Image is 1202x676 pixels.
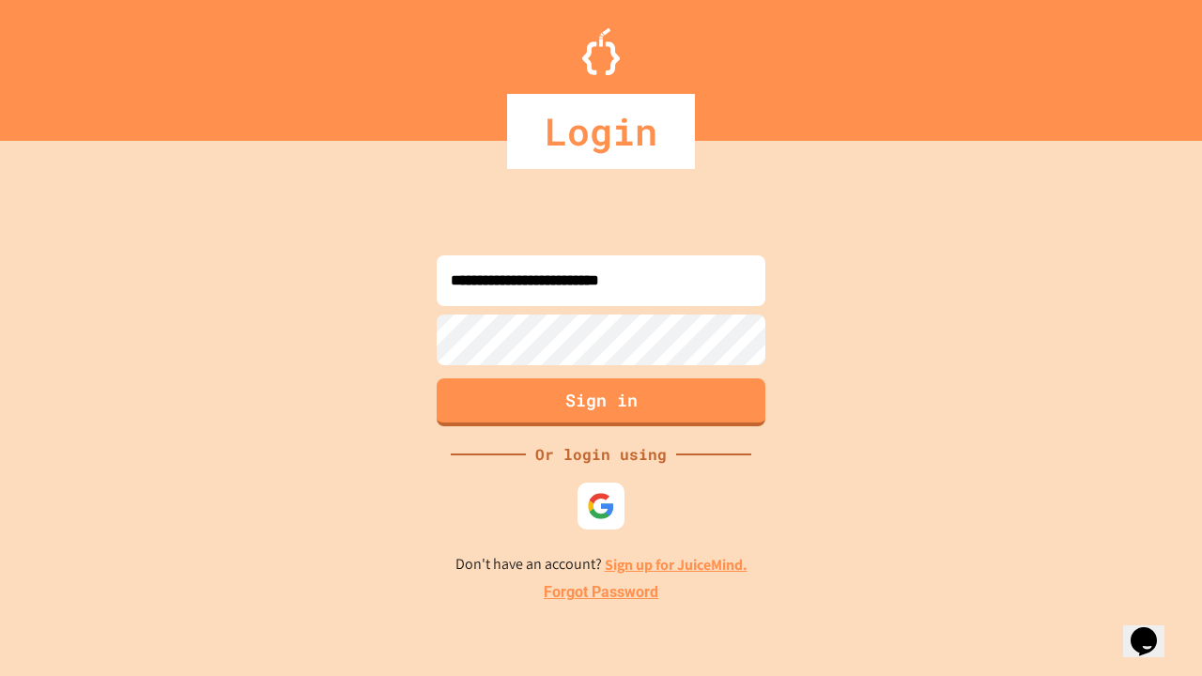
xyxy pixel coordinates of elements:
iframe: chat widget [1123,601,1183,657]
iframe: chat widget [1046,519,1183,599]
div: Or login using [526,443,676,466]
div: Login [507,94,695,169]
img: google-icon.svg [587,492,615,520]
a: Sign up for JuiceMind. [605,555,747,575]
a: Forgot Password [544,581,658,604]
p: Don't have an account? [455,553,747,576]
img: Logo.svg [582,28,620,75]
button: Sign in [437,378,765,426]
